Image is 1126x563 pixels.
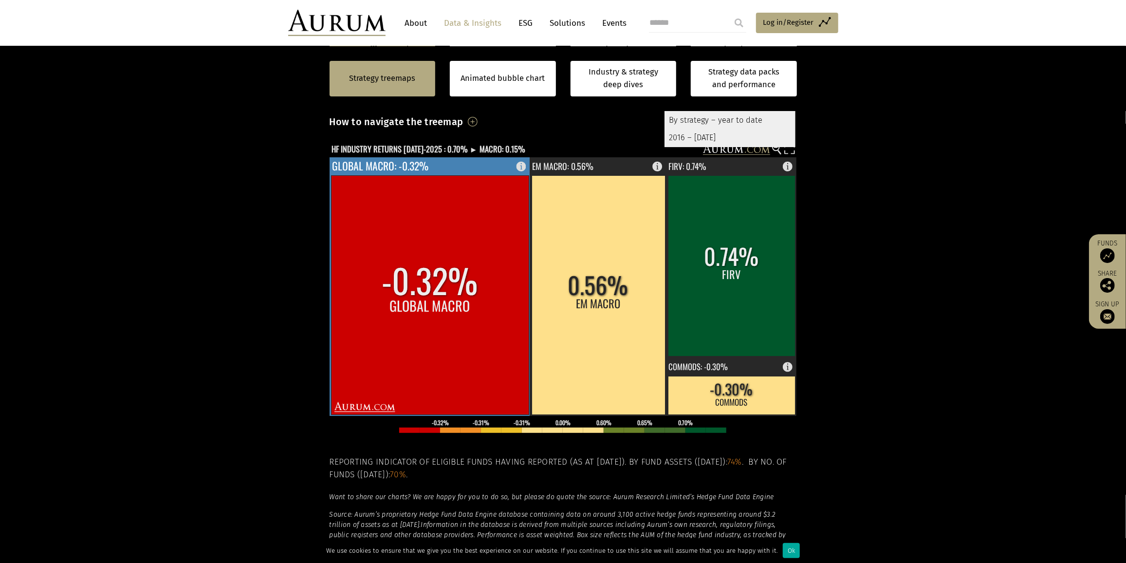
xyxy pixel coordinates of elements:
[598,14,627,32] a: Events
[514,14,538,32] a: ESG
[665,129,795,147] div: 2016 – [DATE]
[330,521,786,549] em: Information in the database is derived from multiple sources including Aurum’s own research, regu...
[330,113,463,130] h3: How to navigate the treemap
[330,493,774,501] em: Want to share our charts? We are happy for you to do so, but please do quote the source: Aurum Re...
[288,10,386,36] img: Aurum
[729,13,749,33] input: Submit
[1100,248,1115,263] img: Access Funds
[691,61,797,96] a: Strategy data packs and performance
[349,72,415,85] a: Strategy treemaps
[390,469,406,480] span: 70%
[400,14,432,32] a: About
[440,14,507,32] a: Data & Insights
[727,457,742,467] span: 74%
[461,72,545,85] a: Animated bubble chart
[1100,309,1115,324] img: Sign up to our newsletter
[665,112,795,129] div: By strategy – year to date
[1094,270,1121,293] div: Share
[1094,300,1121,324] a: Sign up
[330,510,776,529] em: Source: Aurum’s proprietary Hedge Fund Data Engine database containing data on around 3,100 activ...
[545,14,591,32] a: Solutions
[571,61,677,96] a: Industry & strategy deep dives
[783,543,800,558] div: Ok
[756,13,838,33] a: Log in/Register
[1100,278,1115,293] img: Share this post
[763,17,814,28] span: Log in/Register
[330,456,797,482] h5: Reporting indicator of eligible funds having reported (as at [DATE]). By fund assets ([DATE]): . ...
[1094,239,1121,263] a: Funds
